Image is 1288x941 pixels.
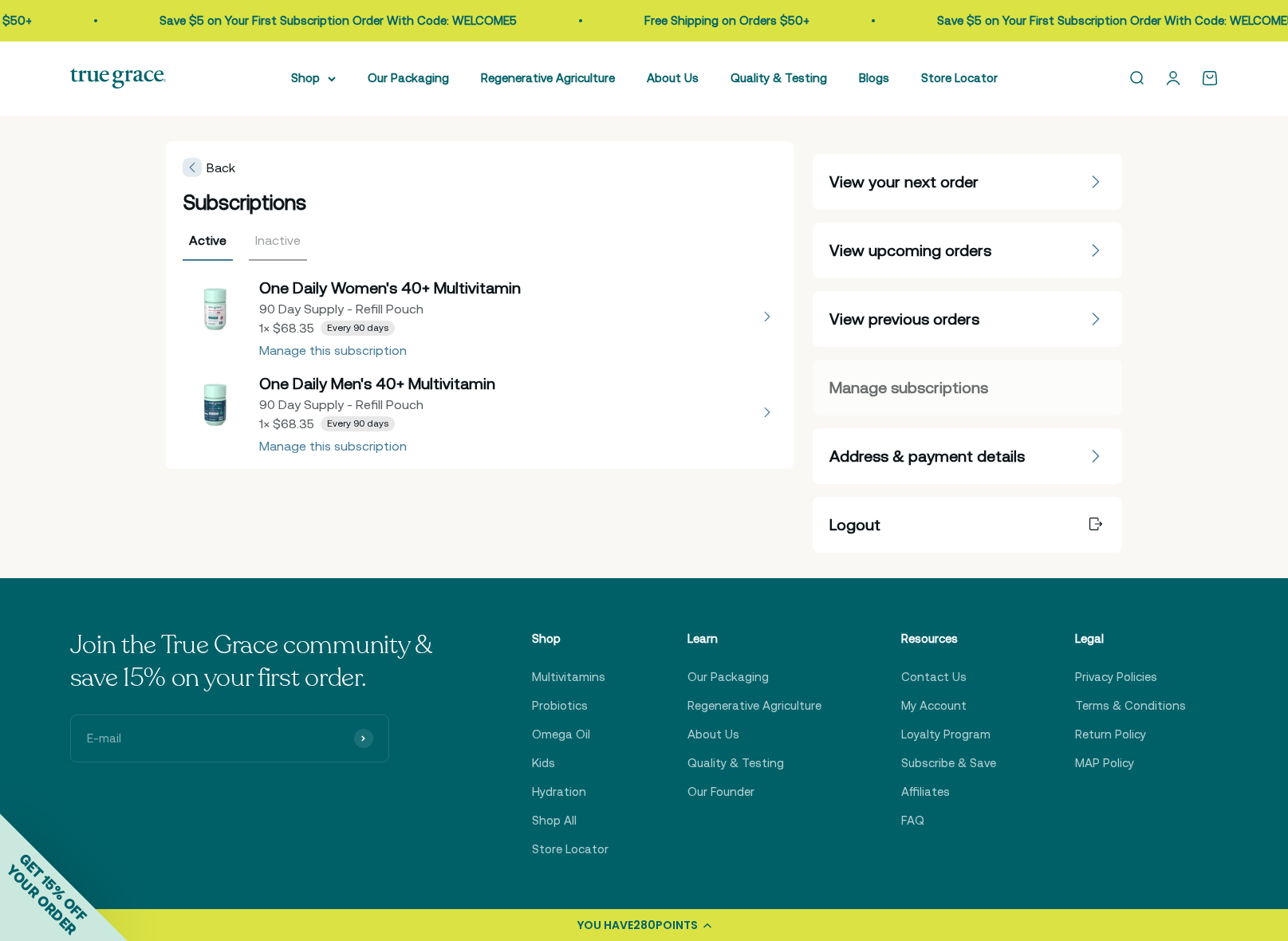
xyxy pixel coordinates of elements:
a: Quality & Testing [687,754,784,773]
a: Our Packaging [687,667,769,687]
a: Omega Oil [532,725,590,744]
div: Manage this subscription [259,344,407,356]
a: Free Shipping on Orders $50+ [644,14,809,27]
a: My Account [901,696,967,715]
a: Regenerative Agriculture [687,696,821,715]
a: Manage subscriptions [813,360,1122,415]
span: Active [189,233,226,247]
a: Address & payment details [813,428,1122,484]
a: View your next order [813,154,1122,210]
p: Save $5 on Your First Subscription Order With Code: WELCOME5 [160,11,517,30]
p: Shop [532,629,609,648]
a: Affiliates [901,782,950,801]
a: Return Policy [1075,725,1146,744]
a: Contact Us [901,667,967,687]
span: Subscriptions [183,191,306,214]
span: 280 [633,917,656,933]
a: Logout [813,497,1122,553]
a: Store Locator [532,840,609,859]
a: Kids [532,754,555,773]
a: Multivitamins [532,667,605,687]
span: Logout [829,514,880,536]
p: Legal [1075,629,1186,648]
a: View upcoming orders [813,222,1122,278]
a: View previous orders [813,291,1122,347]
p: Learn [687,629,821,648]
a: About Us [687,725,739,744]
div: Filter subscriptions by status [183,230,778,261]
span: Back [183,158,235,177]
span: GET 15% OFF [16,850,90,924]
div: Manage this subscription [259,439,407,452]
a: Terms & Conditions [1075,696,1186,715]
span: Back [207,160,235,175]
a: MAP Policy [1075,754,1134,773]
span: Address & payment details [829,445,1025,467]
a: Probiotics [532,696,588,715]
a: Regenerative Agriculture [481,71,615,85]
p: Resources [901,629,996,648]
p: Join the True Grace community & save 15% on your first order. [70,629,453,695]
span: Manage subscriptions [829,376,988,399]
span: Inactive [255,233,301,247]
span: POINTS [656,917,698,933]
a: Privacy Policies [1075,667,1157,687]
a: Shop All [532,811,577,830]
a: Our Founder [687,782,754,801]
a: Subscribe & Save [901,754,996,773]
a: Loyalty Program [901,725,991,744]
a: Quality & Testing [731,71,827,85]
a: Hydration [532,782,586,801]
a: Our Packaging [368,71,449,85]
a: FAQ [901,811,924,830]
span: YOUR ORDER [3,861,80,938]
span: View upcoming orders [829,239,991,262]
a: Store Locator [921,71,998,85]
a: Blogs [859,71,889,85]
span: View your next order [829,171,979,193]
a: About Us [647,71,699,85]
summary: Shop [291,69,336,88]
span: YOU HAVE [577,917,633,933]
span: View previous orders [829,308,979,330]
